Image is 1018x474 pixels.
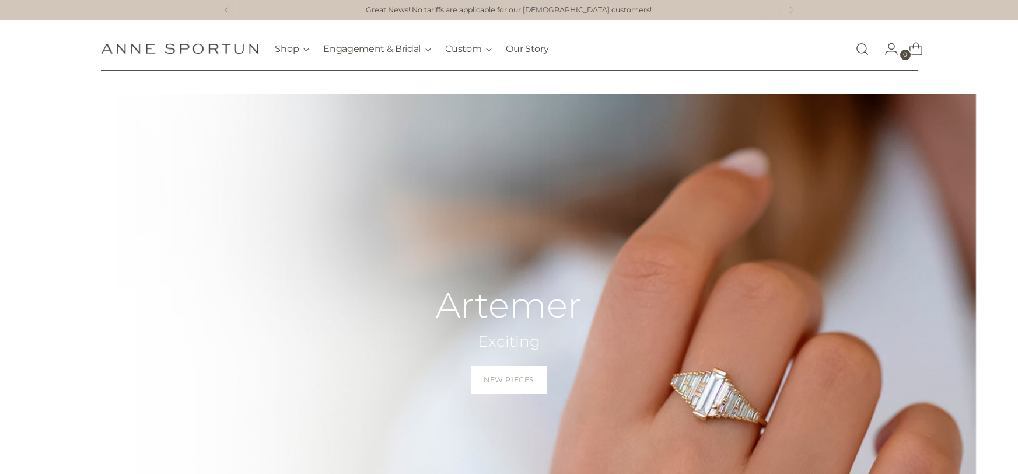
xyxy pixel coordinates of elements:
a: Open cart modal [900,37,923,61]
a: Go to the account page [875,37,898,61]
h2: Artemer [436,286,582,325]
a: Open search modal [851,37,874,61]
button: Engagement & Bridal [323,36,431,62]
button: Custom [445,36,492,62]
a: Anne Sportun Fine Jewellery [101,43,258,54]
button: Shop [275,36,310,62]
span: 0 [900,50,911,60]
h2: Exciting [436,332,582,352]
span: New Pieces [484,375,534,385]
a: Our Story [506,36,548,62]
a: New Pieces [471,366,547,394]
a: Great News! No tariffs are applicable for our [DEMOGRAPHIC_DATA] customers! [366,5,652,16]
